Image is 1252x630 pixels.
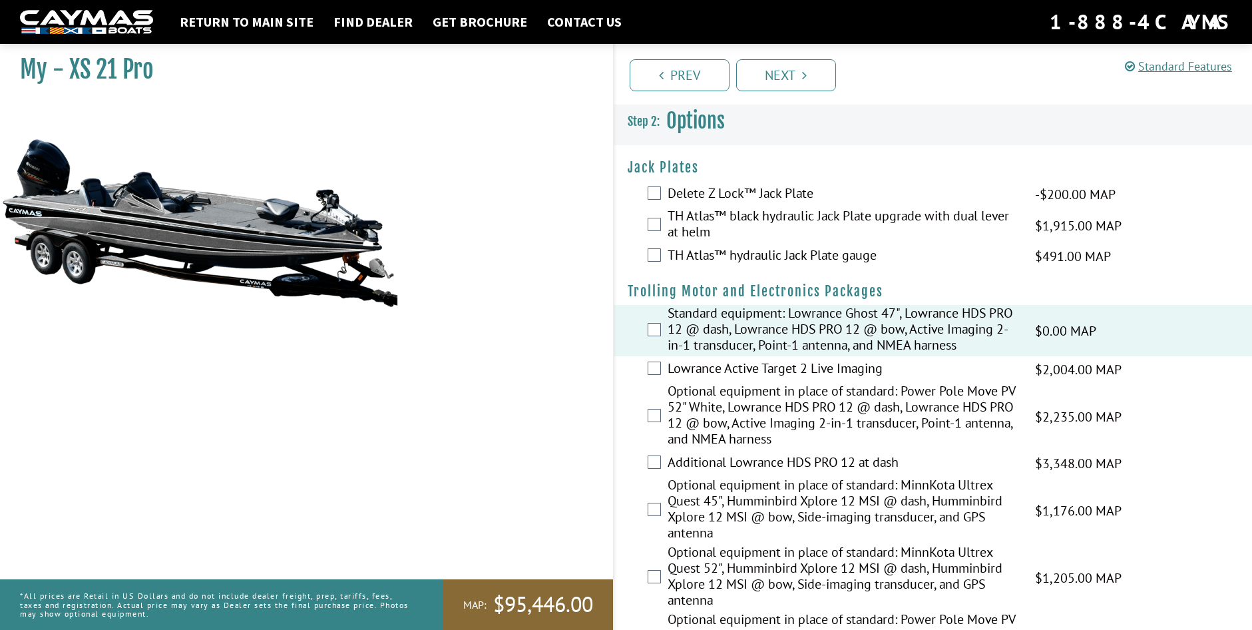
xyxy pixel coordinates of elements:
[668,247,1018,266] label: TH Atlas™ hydraulic Jack Plate gauge
[1035,454,1122,473] span: $3,348.00 MAP
[463,598,487,612] span: MAP:
[1035,501,1122,521] span: $1,176.00 MAP
[628,159,1239,176] h4: Jack Plates
[668,454,1018,473] label: Additional Lowrance HDS PRO 12 at dash
[628,283,1239,300] h4: Trolling Motor and Electronics Packages
[668,360,1018,380] label: Lowrance Active Target 2 Live Imaging
[173,13,320,31] a: Return to main site
[426,13,534,31] a: Get Brochure
[1035,216,1122,236] span: $1,915.00 MAP
[443,579,613,630] a: MAP:$95,446.00
[20,585,413,625] p: *All prices are Retail in US Dollars and do not include dealer freight, prep, tariffs, fees, taxe...
[1035,568,1122,588] span: $1,205.00 MAP
[668,544,1018,611] label: Optional equipment in place of standard: MinnKota Ultrex Quest 52", Humminbird Xplore 12 MSI @ da...
[668,208,1018,243] label: TH Atlas™ black hydraulic Jack Plate upgrade with dual lever at helm
[1050,7,1232,37] div: 1-888-4CAYMAS
[1035,321,1096,341] span: $0.00 MAP
[668,305,1018,356] label: Standard equipment: Lowrance Ghost 47", Lowrance HDS PRO 12 @ dash, Lowrance HDS PRO 12 @ bow, Ac...
[1035,360,1122,380] span: $2,004.00 MAP
[540,13,628,31] a: Contact Us
[493,591,593,619] span: $95,446.00
[668,185,1018,204] label: Delete Z Lock™ Jack Plate
[736,59,836,91] a: Next
[1125,59,1232,74] a: Standard Features
[1035,184,1116,204] span: -$200.00 MAP
[1035,246,1111,266] span: $491.00 MAP
[668,477,1018,544] label: Optional equipment in place of standard: MinnKota Ultrex Quest 45", Humminbird Xplore 12 MSI @ da...
[327,13,419,31] a: Find Dealer
[20,55,580,85] h1: My - XS 21 Pro
[668,383,1018,450] label: Optional equipment in place of standard: Power Pole Move PV 52" White, Lowrance HDS PRO 12 @ dash...
[630,59,730,91] a: Prev
[1035,407,1122,427] span: $2,235.00 MAP
[20,10,153,35] img: white-logo-c9c8dbefe5ff5ceceb0f0178aa75bf4bb51f6bca0971e226c86eb53dfe498488.png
